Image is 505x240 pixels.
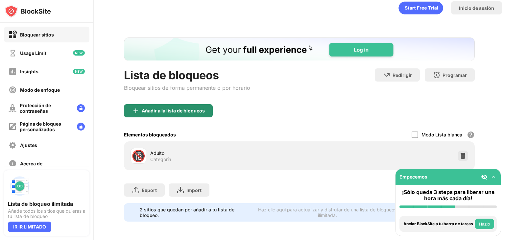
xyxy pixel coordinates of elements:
div: Redirigir [393,72,412,78]
div: Añade todos los sitios que quieras a tu lista de bloqueo [8,208,85,219]
div: Lista de bloqueos [124,68,250,82]
img: insights-off.svg [9,67,17,76]
img: settings-off.svg [9,141,17,149]
div: Bloquear sitios de forma permanente o por horario [124,84,250,91]
div: Programar [443,72,467,78]
img: time-usage-off.svg [9,49,17,57]
div: 2 sitios que quedan por añadir a tu lista de bloqueo. [140,207,249,218]
div: animation [398,1,443,14]
div: Inicio de sesión [459,5,494,11]
div: Añadir a la lista de bloqueos [142,108,205,113]
div: ¡Sólo queda 3 steps para liberar una hora más cada día! [399,189,497,202]
div: Import [186,187,202,193]
img: logo-blocksite.svg [5,5,51,18]
div: Ajustes [20,142,37,148]
div: Elementos bloqueados [124,132,176,137]
div: IR IR LIMITADO [8,222,51,232]
img: push-block-list.svg [8,174,32,198]
div: Lista de bloqueo ilimitada [8,201,85,207]
img: focus-off.svg [9,86,17,94]
div: Página de bloques personalizados [20,121,72,132]
img: lock-menu.svg [77,123,85,131]
img: block-on.svg [9,31,17,39]
div: 🔞 [132,149,145,163]
div: Export [142,187,157,193]
img: eye-not-visible.svg [481,174,488,180]
div: Modo Lista blanca [421,132,462,137]
div: Anclar BlockSite a tu barra de tareas [403,222,473,226]
img: about-off.svg [9,159,17,168]
img: new-icon.svg [73,50,85,56]
img: customize-block-page-off.svg [9,123,16,131]
div: Categoría [150,156,171,162]
img: lock-menu.svg [77,104,85,112]
div: Modo de enfoque [20,87,60,93]
button: Hazlo [475,219,494,229]
img: new-icon.svg [73,69,85,74]
iframe: Banner [124,37,475,60]
div: Insights [20,69,38,74]
div: Bloquear sitios [20,32,54,37]
div: Acerca de [20,161,42,166]
div: Empecemos [399,174,427,180]
img: omni-setup-toggle.svg [490,174,497,180]
div: Usage Limit [20,50,46,56]
div: Protección de contraseñas [20,103,72,114]
div: Haz clic aquí para actualizar y disfrutar de una lista de bloqueos ilimitada. [252,207,402,218]
div: Adulto [150,150,299,156]
img: password-protection-off.svg [9,104,16,112]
